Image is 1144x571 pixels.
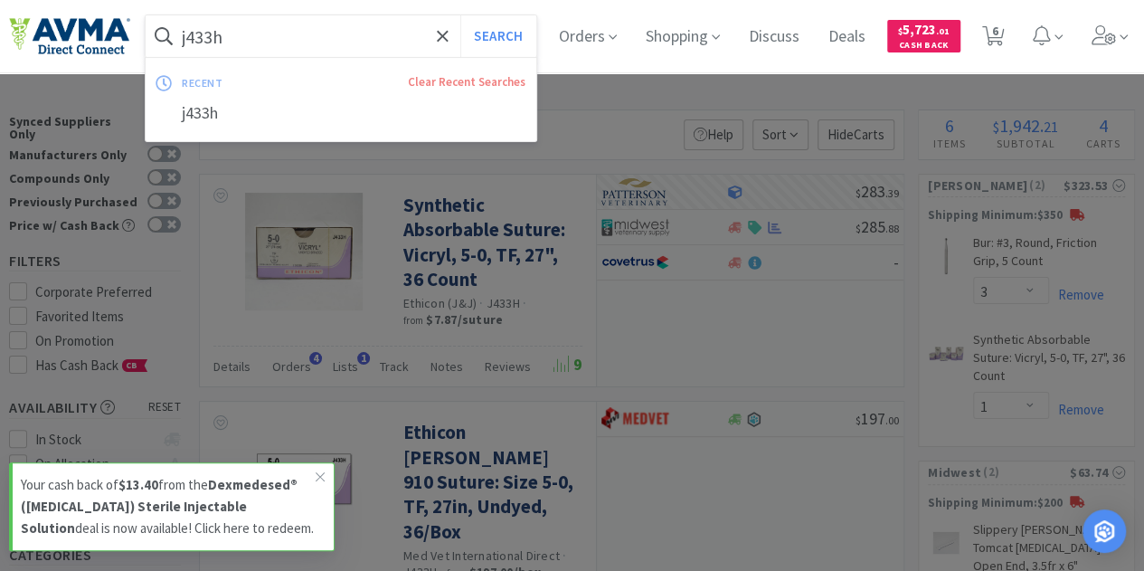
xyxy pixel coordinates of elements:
[21,474,316,539] p: Your cash back of from the deal is now available! Click here to redeem.
[742,29,807,45] a: Discuss
[936,25,950,37] span: . 01
[898,25,903,37] span: $
[118,476,158,493] strong: $13.40
[9,17,130,55] img: e4e33dab9f054f5782a47901c742baa9_102.png
[1083,509,1126,553] div: Open Intercom Messenger
[146,15,536,57] input: Search by item, sku, manufacturer, ingredient, size...
[460,15,535,57] button: Search
[821,29,873,45] a: Deals
[975,31,1012,47] a: 6
[898,41,950,52] span: Cash Back
[887,12,960,61] a: $5,723.01Cash Back
[146,97,536,130] div: j433h
[898,21,950,38] span: 5,723
[182,69,315,97] div: recent
[408,74,525,90] a: Clear Recent Searches
[21,476,298,537] strong: Dexmedesed® ([MEDICAL_DATA]) Sterile Injectable Solution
